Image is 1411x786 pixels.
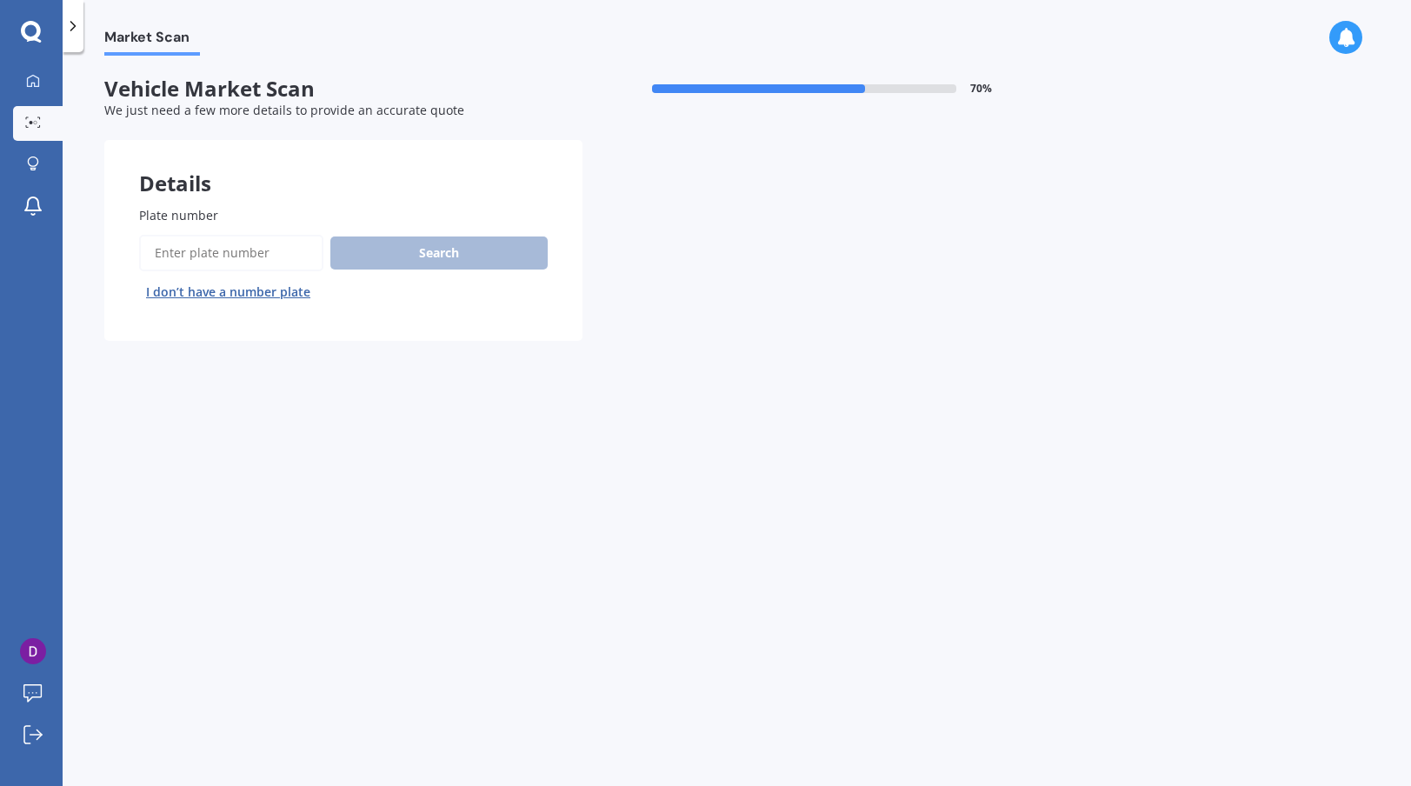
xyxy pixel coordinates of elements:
span: Plate number [139,207,218,223]
span: We just need a few more details to provide an accurate quote [104,102,464,118]
img: ACg8ocLB-kihT-QiWehHDh90TJj1hu1nikd6pH8by8s_-k4hNKCU6g=s96-c [20,638,46,664]
button: I don’t have a number plate [139,278,317,306]
span: 70 % [970,83,992,95]
div: Details [104,140,582,192]
input: Enter plate number [139,235,323,271]
span: Vehicle Market Scan [104,77,582,102]
span: Market Scan [104,29,200,52]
